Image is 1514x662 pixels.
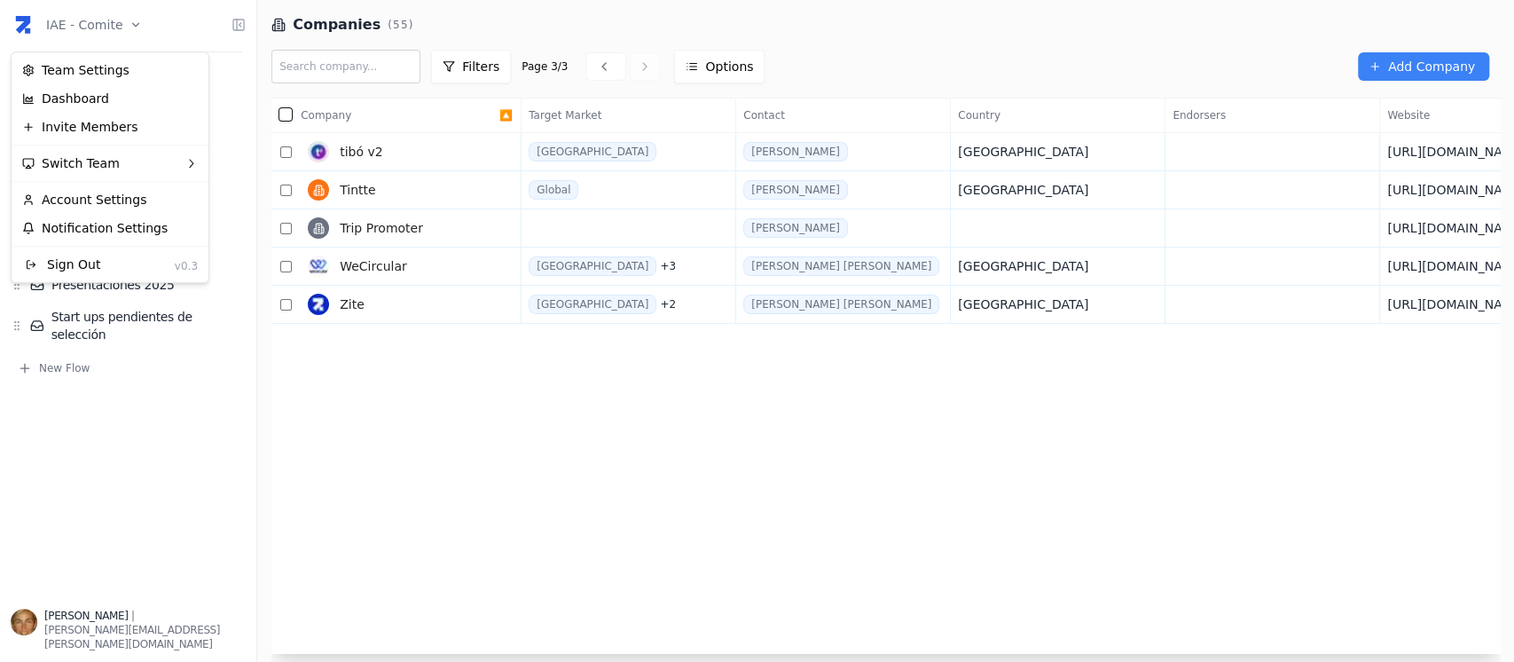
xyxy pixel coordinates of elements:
[15,84,205,113] a: Dashboard
[11,51,209,283] div: IAE - Comite
[15,149,205,177] div: Switch Team
[22,256,100,273] div: Sign Out
[175,256,198,273] div: v0.3
[15,113,205,141] a: Invite Members
[15,185,205,214] a: Account Settings
[15,214,205,242] a: Notification Settings
[15,56,205,84] a: Team Settings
